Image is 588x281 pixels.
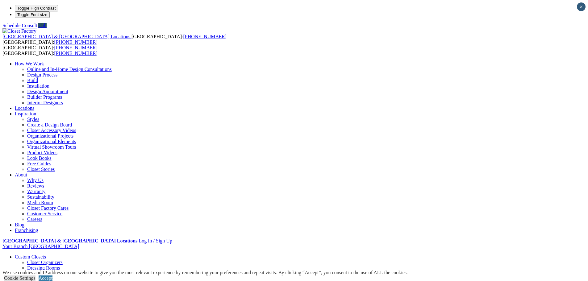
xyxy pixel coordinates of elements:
a: Call [38,23,47,28]
span: Toggle Font size [17,12,47,17]
span: [GEOGRAPHIC_DATA] & [GEOGRAPHIC_DATA] Locations [2,34,130,39]
a: Online and In-Home Design Consultations [27,67,112,72]
a: Design Process [27,72,57,77]
a: Design Appointment [27,89,68,94]
span: Toggle High Contrast [17,6,56,10]
span: [GEOGRAPHIC_DATA]: [GEOGRAPHIC_DATA]: [2,34,227,45]
a: Dressing Rooms [27,265,60,271]
a: Media Room [27,200,53,205]
button: Close [577,2,586,11]
button: Toggle High Contrast [15,5,58,11]
a: Organizational Elements [27,139,76,144]
a: Log In / Sign Up [139,238,172,243]
a: Warranty [27,189,45,194]
a: Interior Designers [27,100,63,105]
a: Builder Programs [27,94,62,100]
a: Virtual Showroom Tours [27,144,76,150]
span: [GEOGRAPHIC_DATA] [29,244,79,249]
a: Locations [15,105,34,111]
img: Closet Factory [2,28,36,34]
a: Inspiration [15,111,36,116]
a: Free Guides [27,161,51,166]
a: Look Books [27,155,52,161]
a: Installation [27,83,49,89]
a: Closet Accessory Videos [27,128,76,133]
a: Product Videos [27,150,57,155]
a: How We Work [15,61,44,66]
span: [GEOGRAPHIC_DATA]: [GEOGRAPHIC_DATA]: [2,45,98,56]
a: Blog [15,222,24,227]
button: Toggle Font size [15,11,50,18]
a: Why Us [27,178,44,183]
a: Custom Closets [15,254,46,259]
a: Cookie Settings [4,275,35,281]
a: Sustainability [27,194,54,200]
a: Styles [27,117,39,122]
a: [GEOGRAPHIC_DATA] & [GEOGRAPHIC_DATA] Locations [2,34,131,39]
a: [PHONE_NUMBER] [54,45,98,50]
a: [GEOGRAPHIC_DATA] & [GEOGRAPHIC_DATA] Locations [2,238,137,243]
a: Careers [27,217,42,222]
a: Closet Organizers [27,260,63,265]
a: Organizational Projects [27,133,73,138]
a: Create a Design Board [27,122,72,127]
a: Accept [39,275,52,281]
a: Build [27,78,38,83]
a: [PHONE_NUMBER] [54,39,98,45]
a: [PHONE_NUMBER] [183,34,226,39]
a: Reviews [27,183,44,188]
a: About [15,172,27,177]
a: Franchising [15,228,38,233]
a: Your Branch [GEOGRAPHIC_DATA] [2,244,79,249]
div: We use cookies and IP address on our website to give you the most relevant experience by remember... [2,270,408,275]
span: Your Branch [2,244,27,249]
a: [PHONE_NUMBER] [54,51,98,56]
a: Schedule Consult [2,23,37,28]
a: Customer Service [27,211,62,216]
a: Closet Factory Cares [27,205,69,211]
a: Closet Stories [27,167,55,172]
